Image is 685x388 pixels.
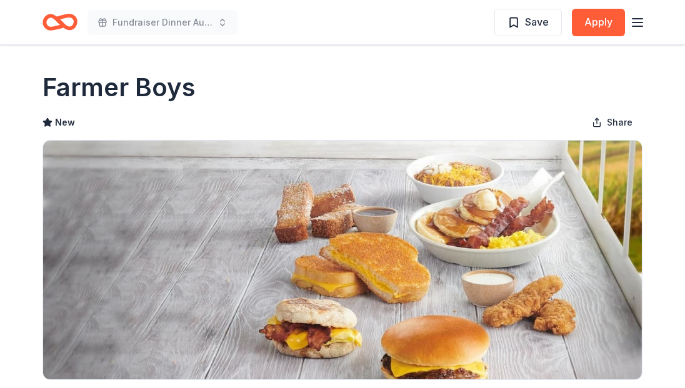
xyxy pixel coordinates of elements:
button: Fundraiser Dinner Auction & Raffle [87,10,237,35]
span: Save [525,14,549,30]
span: New [55,115,75,130]
button: Save [494,9,562,36]
span: Fundraiser Dinner Auction & Raffle [112,15,212,30]
a: Home [42,7,77,37]
img: Image for Farmer Boys [43,141,642,379]
span: Share [607,115,632,130]
button: Apply [572,9,625,36]
button: Share [582,110,642,135]
h1: Farmer Boys [42,70,196,105]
